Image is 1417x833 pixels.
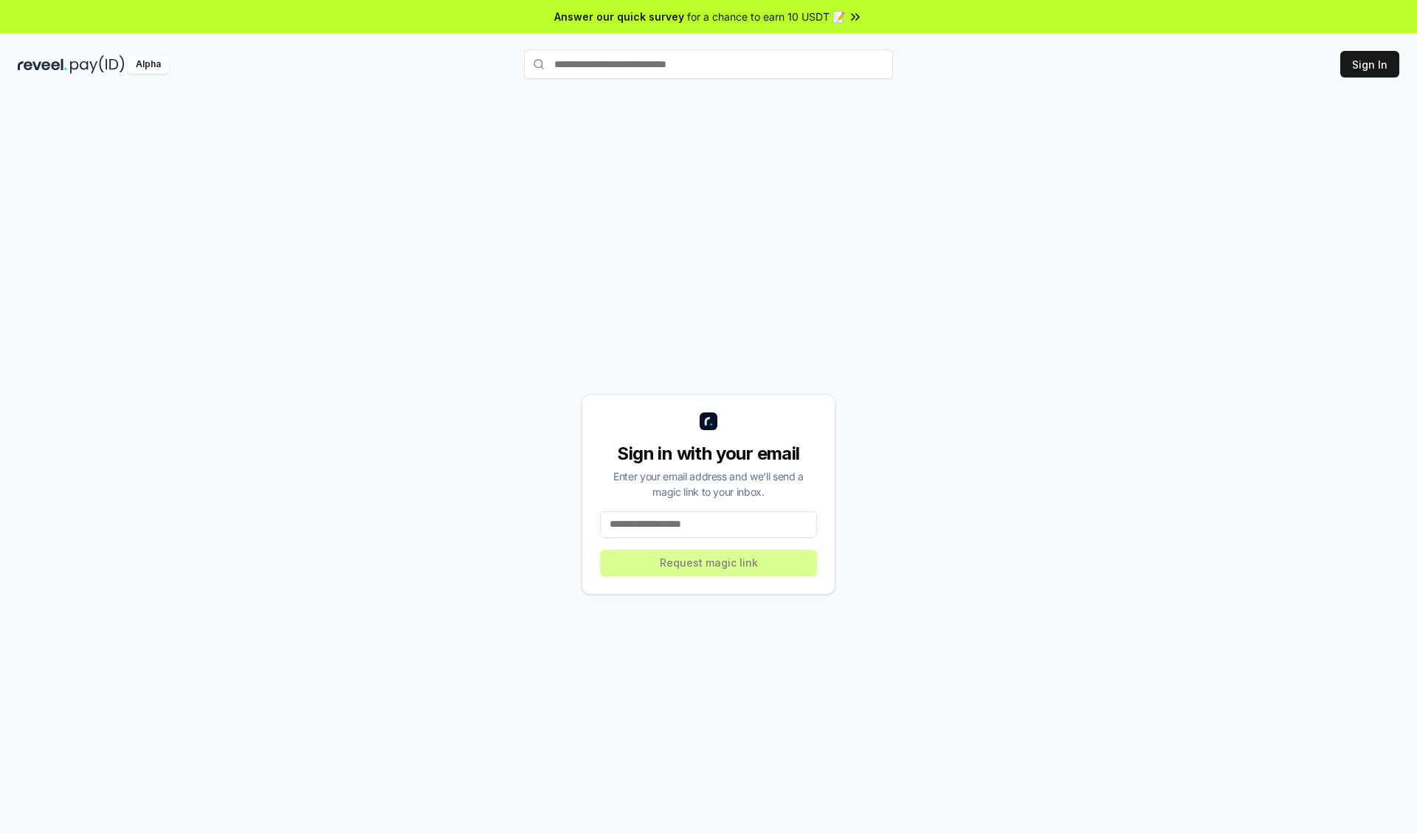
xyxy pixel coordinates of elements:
div: Sign in with your email [600,442,817,466]
button: Sign In [1340,51,1399,77]
div: Enter your email address and we’ll send a magic link to your inbox. [600,469,817,500]
img: reveel_dark [18,55,67,74]
span: Answer our quick survey [554,9,684,24]
span: for a chance to earn 10 USDT 📝 [687,9,845,24]
img: pay_id [70,55,125,74]
img: logo_small [700,412,717,430]
div: Alpha [128,55,169,74]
